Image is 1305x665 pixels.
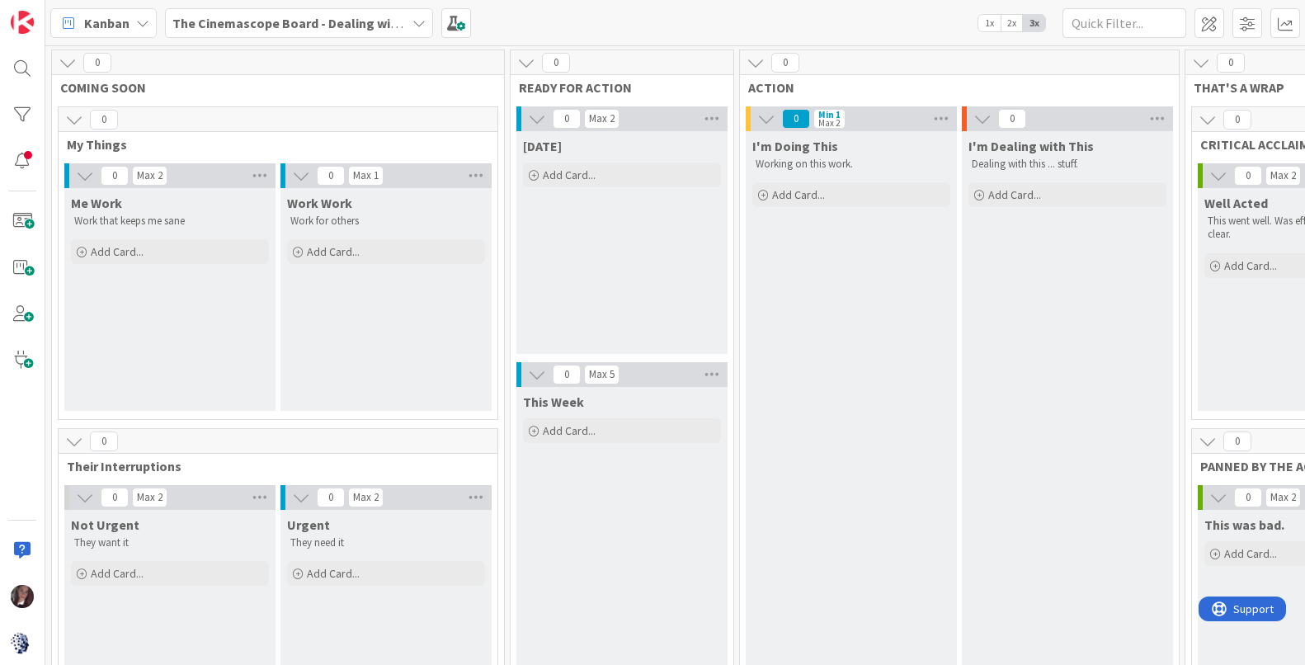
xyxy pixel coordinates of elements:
span: 0 [542,53,570,73]
div: Max 2 [137,493,163,502]
img: avatar [11,631,34,654]
span: 3x [1023,15,1045,31]
span: 0 [317,488,345,507]
span: Me Work [71,195,122,211]
span: Add Card... [543,423,596,438]
span: 1x [978,15,1001,31]
input: Quick Filter... [1062,8,1186,38]
span: Work Work [287,195,352,211]
img: TD [11,585,34,608]
span: 0 [317,166,345,186]
div: Max 2 [353,493,379,502]
span: Not Urgent [71,516,139,533]
span: 0 [771,53,799,73]
span: I'm Doing This [752,138,838,154]
span: Add Card... [91,244,144,259]
div: Min 1 [818,111,841,119]
span: 0 [90,432,118,451]
span: 0 [1223,110,1251,130]
p: Working on this work. [756,158,947,171]
span: 0 [1234,488,1262,507]
span: My Things [67,136,477,153]
span: Add Card... [307,566,360,581]
p: Dealing with this ... stuff. [972,158,1163,171]
span: 0 [1217,53,1245,73]
span: Add Card... [543,167,596,182]
span: This was bad. [1204,516,1284,533]
span: 0 [782,109,810,129]
span: 0 [101,488,129,507]
span: COMING SOON [60,79,483,96]
span: Urgent [287,516,330,533]
span: Add Card... [988,187,1041,202]
span: 2x [1001,15,1023,31]
span: Support [35,2,75,22]
p: Work for others [290,215,482,228]
span: 0 [101,166,129,186]
span: 0 [998,109,1026,129]
div: Max 2 [589,115,615,123]
span: Add Card... [307,244,360,259]
span: Add Card... [1224,258,1277,273]
div: Max 2 [1270,172,1296,180]
span: I'm Dealing with This [968,138,1094,154]
span: 0 [553,365,581,384]
span: Kanban [84,13,130,33]
span: This Week [523,394,584,410]
span: Add Card... [91,566,144,581]
span: ACTION [748,79,1158,96]
span: Well Acted [1204,195,1268,211]
span: Today [523,138,562,154]
span: Add Card... [1224,546,1277,561]
span: Their Interruptions [67,458,477,474]
span: 0 [1234,166,1262,186]
p: They need it [290,536,482,549]
p: Work that keeps me sane [74,215,266,228]
span: 0 [90,110,118,130]
p: They want it [74,536,266,549]
span: Add Card... [772,187,825,202]
div: Max 5 [589,370,615,379]
div: Max 2 [818,119,840,127]
span: 0 [83,53,111,73]
b: The Cinemascope Board - Dealing with balance and overload [172,15,535,31]
img: Visit kanbanzone.com [11,11,34,34]
div: Max 1 [353,172,379,180]
span: READY FOR ACTION [519,79,713,96]
div: Max 2 [1270,493,1296,502]
span: 0 [1223,432,1251,451]
span: 0 [553,109,581,129]
div: Max 2 [137,172,163,180]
